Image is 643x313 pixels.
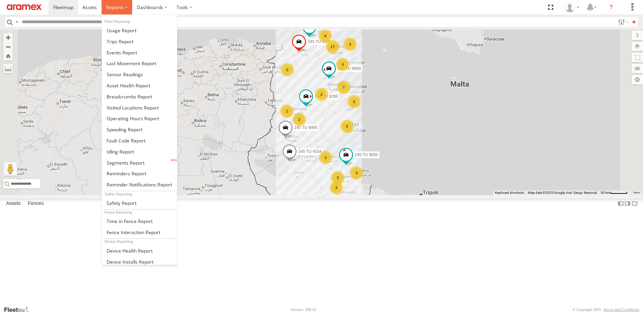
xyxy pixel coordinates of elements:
a: Reminders Report [102,168,177,179]
div: 5 [280,63,294,77]
button: Zoom out [3,42,13,51]
a: Asset Health Report [102,80,177,91]
a: Last Movement Report [102,58,177,69]
label: Map Settings [632,75,643,84]
a: Device Health Report [102,245,177,256]
div: 5 [340,120,354,133]
a: Visit our Website [4,306,35,313]
div: Ahmed Khanfir [562,2,582,12]
label: Search Filter Options [615,17,630,27]
button: Map Scale: 50 km per 48 pixels [599,190,630,195]
div: 5 [347,95,361,108]
span: 245 TU 9065 [294,125,317,130]
a: Device Installs Report [102,256,177,267]
a: Terms and Conditions [604,308,639,312]
a: Safety Report [102,197,177,209]
div: 2 [293,113,306,126]
a: Fault Code Report [102,135,177,146]
label: Assets [3,199,24,208]
span: 245 TU 4334 [298,149,321,154]
div: 3 [343,38,357,51]
label: Dock Summary Table to the Right [624,198,631,208]
div: 2 [315,88,328,101]
div: 3 [330,181,343,194]
div: 3 [331,171,344,184]
div: 2 [319,151,332,164]
label: Measure [3,64,13,73]
div: 4 [336,58,349,71]
div: 3 [350,166,363,180]
img: aramex-logo.svg [7,4,42,10]
a: Segments Report [102,157,177,168]
label: Search Query [14,17,20,27]
a: Service Reminder Notifications Report [102,179,177,190]
button: Zoom Home [3,51,13,60]
label: Fences [25,199,47,208]
span: 245 TU 4331 [308,39,331,44]
a: Sensor Readings [102,69,177,80]
a: Usage Report [102,25,177,36]
label: Hide Summary Table [631,198,638,208]
a: Fence Interaction Report [102,227,177,238]
button: Keyboard shortcuts [495,190,524,195]
div: 17 [326,40,339,53]
div: © Copyright 2025 - [572,308,639,312]
button: Drag Pegman onto the map to open Street View [3,162,17,176]
label: Dock Summary Table to the Left [617,198,624,208]
span: 245 TU 9055 [355,152,378,157]
a: Visited Locations Report [102,102,177,113]
button: Zoom in [3,33,13,42]
a: Full Events Report [102,47,177,58]
a: Idling Report [102,146,177,157]
a: Trips Report [102,36,177,47]
div: 4 [318,29,332,43]
a: Terms (opens in new tab) [633,191,640,194]
a: Fleet Speed Report [102,124,177,135]
div: 2 [280,104,294,118]
i: ? [606,2,616,13]
div: 7 [337,81,350,94]
a: Time in Fences Report [102,216,177,227]
span: 50 km [601,191,610,194]
a: Breadcrumbs Report [102,91,177,102]
div: Version: 308.01 [291,308,316,312]
a: Asset Operating Hours Report [102,113,177,124]
span: Map data ©2025 Google, Inst. Geogr. Nacional [528,191,597,194]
